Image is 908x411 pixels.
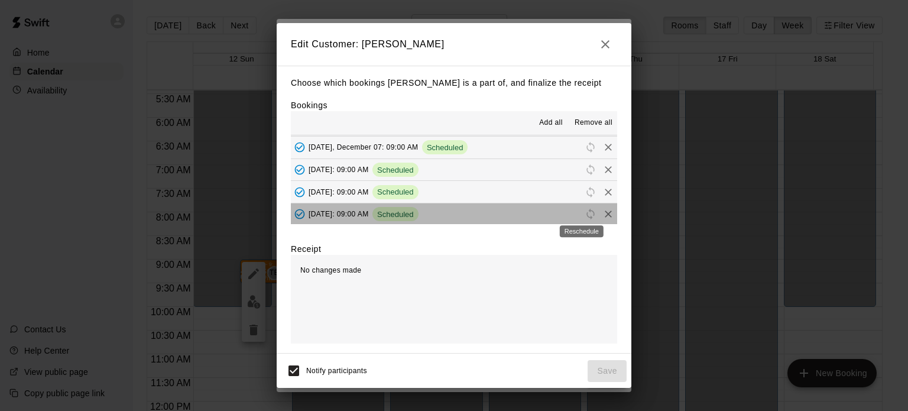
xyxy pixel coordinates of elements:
button: Added - Collect Payment [291,138,309,156]
span: [DATE]: 09:00 AM [309,166,369,174]
span: Scheduled [372,166,418,174]
span: [DATE], December 07: 09:00 AM [309,143,418,151]
div: Reschedule [560,225,604,237]
label: Bookings [291,101,327,110]
span: Remove [599,209,617,218]
span: Remove [599,165,617,174]
button: Added - Collect Payment[DATE]: 09:00 AMScheduledRescheduleRemove [291,181,617,203]
span: Scheduled [422,143,468,152]
span: Add all [539,117,563,129]
span: [DATE]: 09:00 AM [309,187,369,196]
button: Add all [532,114,570,132]
span: Reschedule [582,209,599,218]
span: Remove all [575,117,612,129]
span: No changes made [300,266,361,274]
button: Added - Collect Payment [291,183,309,201]
h2: Edit Customer: [PERSON_NAME] [277,23,631,66]
span: Scheduled [372,187,418,196]
button: Added - Collect Payment[DATE]: 09:00 AMScheduledRescheduleRemove [291,159,617,181]
button: Remove all [570,114,617,132]
span: Notify participants [306,367,367,376]
span: Remove [599,187,617,196]
label: Receipt [291,243,321,255]
span: [DATE]: 09:00 AM [309,210,369,218]
span: Reschedule [582,165,599,174]
span: Reschedule [582,187,599,196]
span: Scheduled [372,210,418,219]
button: Added - Collect Payment [291,205,309,223]
span: Reschedule [582,143,599,151]
button: Added - Collect Payment[DATE]: 09:00 AMScheduledRescheduleRemove [291,203,617,225]
p: Choose which bookings [PERSON_NAME] is a part of, and finalize the receipt [291,76,617,90]
button: Added - Collect Payment[DATE], December 07: 09:00 AMScheduledRescheduleRemove [291,137,617,158]
span: Remove [599,143,617,151]
button: Added - Collect Payment [291,161,309,179]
